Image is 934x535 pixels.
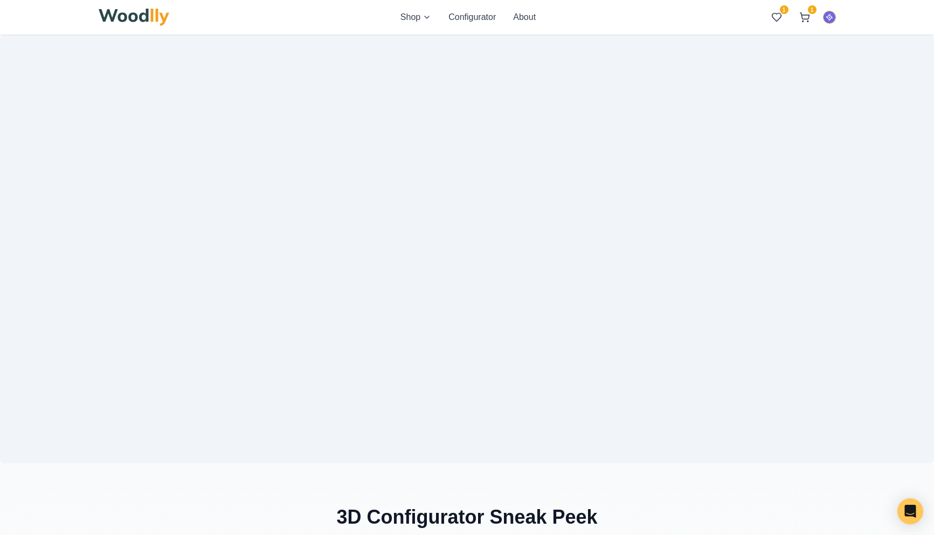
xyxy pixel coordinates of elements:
[99,506,836,528] h2: 3D Configurator Sneak Peek
[823,11,836,24] button: The AI
[780,5,788,14] span: 1
[400,11,431,24] button: Shop
[448,11,496,24] button: Configurator
[897,498,923,524] div: Open Intercom Messenger
[795,8,814,27] button: 1
[99,9,170,26] img: Woodlly
[513,11,536,24] button: About
[808,5,817,14] span: 1
[824,11,835,23] img: The AI
[767,8,786,27] button: 1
